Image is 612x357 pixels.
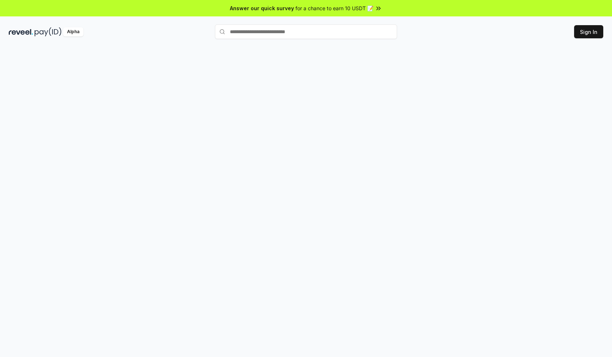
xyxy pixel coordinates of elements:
[230,4,294,12] span: Answer our quick survey
[295,4,373,12] span: for a chance to earn 10 USDT 📝
[63,27,83,36] div: Alpha
[35,27,62,36] img: pay_id
[574,25,603,38] button: Sign In
[9,27,33,36] img: reveel_dark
